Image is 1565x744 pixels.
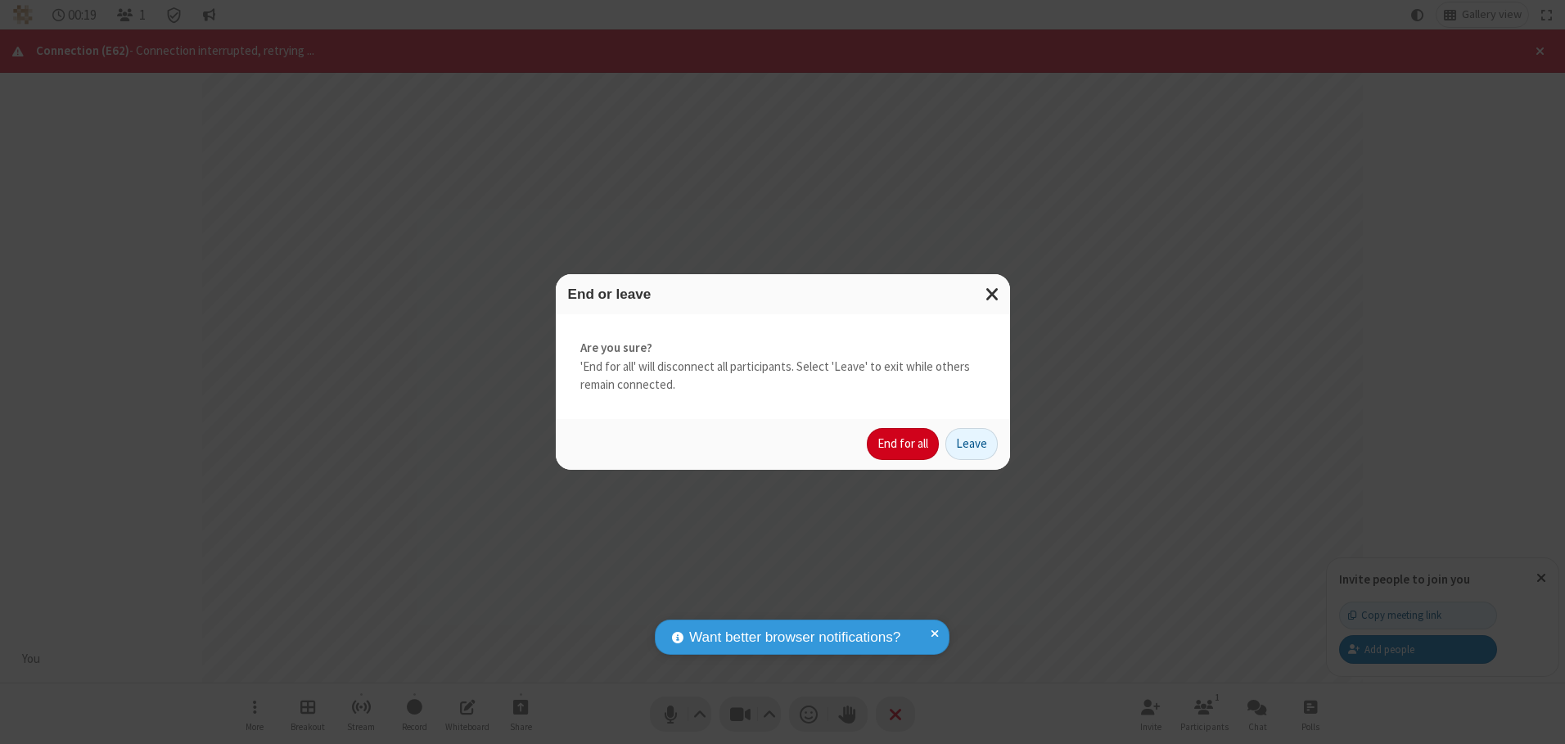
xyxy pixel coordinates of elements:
[867,428,939,461] button: End for all
[945,428,998,461] button: Leave
[689,627,900,648] span: Want better browser notifications?
[580,339,985,358] strong: Are you sure?
[976,274,1010,314] button: Close modal
[556,314,1010,419] div: 'End for all' will disconnect all participants. Select 'Leave' to exit while others remain connec...
[568,286,998,302] h3: End or leave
